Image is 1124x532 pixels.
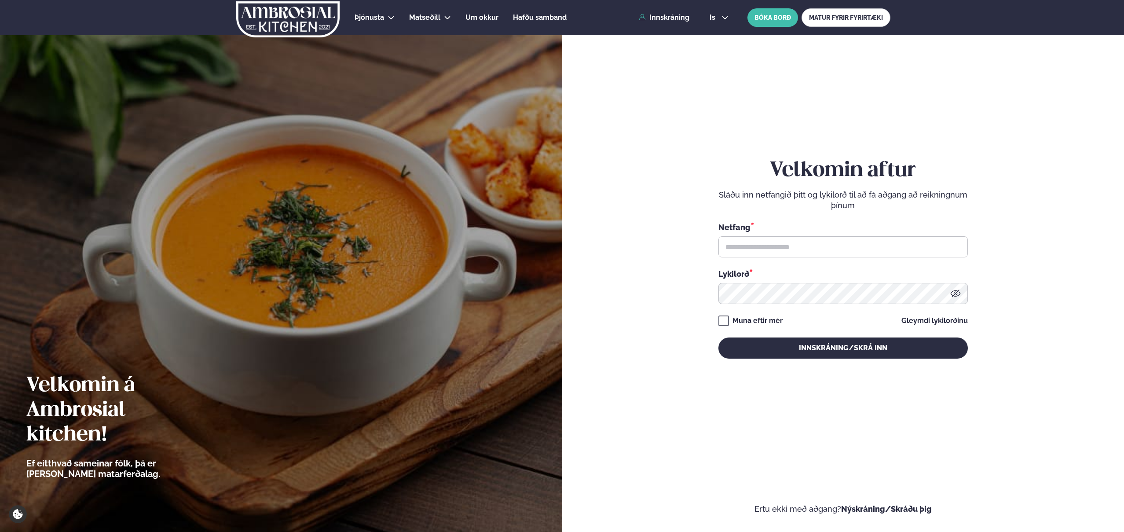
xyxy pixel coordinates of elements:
[26,374,209,448] h2: Velkomin á Ambrosial kitchen!
[639,14,689,22] a: Innskráning
[355,12,384,23] a: Þjónusta
[355,13,384,22] span: Þjónusta
[718,338,968,359] button: Innskráning/Skrá inn
[465,13,498,22] span: Um okkur
[747,8,798,27] button: BÓKA BORÐ
[901,317,968,324] a: Gleymdi lykilorðinu
[841,504,932,514] a: Nýskráning/Skráðu þig
[718,158,968,183] h2: Velkomin aftur
[589,504,1098,514] p: Ertu ekki með aðgang?
[409,12,440,23] a: Matseðill
[718,221,968,233] div: Netfang
[513,12,567,23] a: Hafðu samband
[9,505,27,523] a: Cookie settings
[710,14,718,21] span: is
[718,190,968,211] p: Sláðu inn netfangið þitt og lykilorð til að fá aðgang að reikningnum þínum
[235,1,340,37] img: logo
[409,13,440,22] span: Matseðill
[465,12,498,23] a: Um okkur
[513,13,567,22] span: Hafðu samband
[703,14,736,21] button: is
[718,268,968,279] div: Lykilorð
[26,458,209,479] p: Ef eitthvað sameinar fólk, þá er [PERSON_NAME] matarferðalag.
[802,8,890,27] a: MATUR FYRIR FYRIRTÆKI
